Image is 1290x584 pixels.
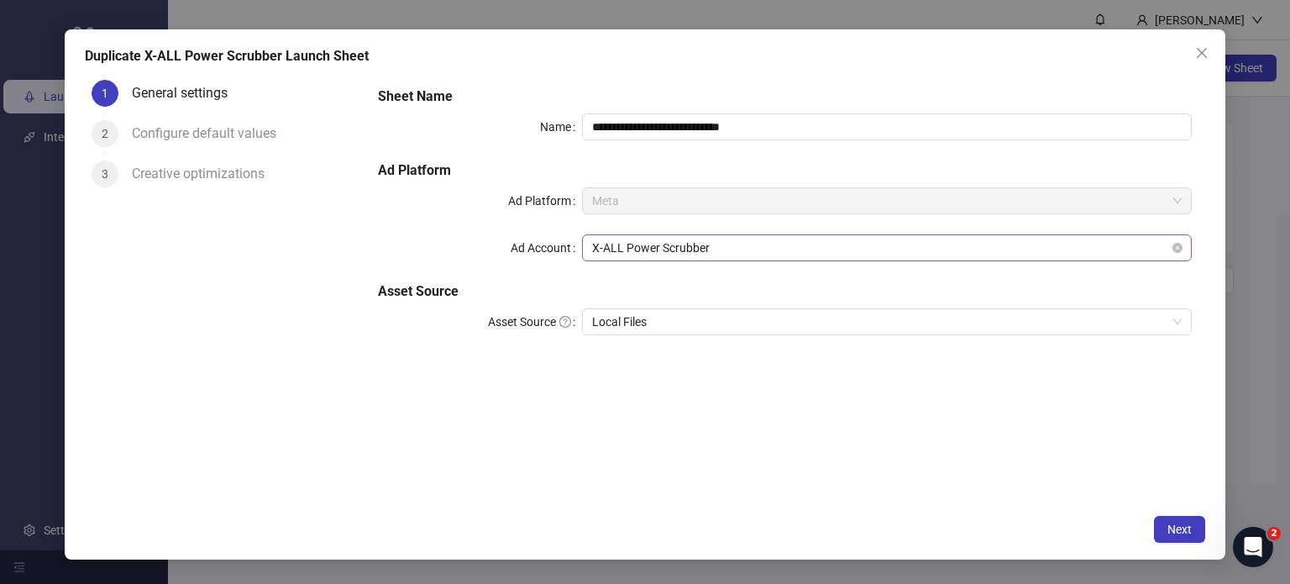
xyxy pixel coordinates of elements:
[102,167,108,181] span: 3
[102,87,108,100] span: 1
[488,308,582,335] label: Asset Source
[592,309,1182,334] span: Local Files
[1195,46,1209,60] span: close
[540,113,582,140] label: Name
[508,187,582,214] label: Ad Platform
[132,160,278,187] div: Creative optimizations
[1167,523,1192,536] span: Next
[102,127,108,140] span: 2
[1154,516,1205,543] button: Next
[85,46,1205,66] div: Duplicate X-ALL Power Scrubber Launch Sheet
[592,235,1182,260] span: X-ALL Power Scrubber
[132,80,241,107] div: General settings
[1172,243,1182,253] span: close-circle
[132,120,290,147] div: Configure default values
[378,281,1192,302] h5: Asset Source
[1188,39,1215,66] button: Close
[1233,527,1273,567] iframe: Intercom live chat
[378,160,1192,181] h5: Ad Platform
[511,234,582,261] label: Ad Account
[592,188,1182,213] span: Meta
[559,316,571,328] span: question-circle
[378,87,1192,107] h5: Sheet Name
[1267,527,1281,540] span: 2
[582,113,1193,140] input: Name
